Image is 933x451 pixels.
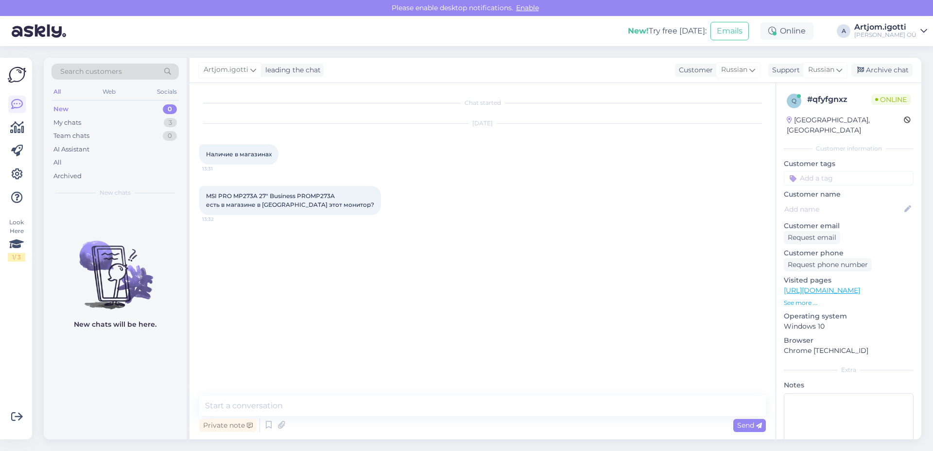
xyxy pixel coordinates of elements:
a: Artjom.igotti[PERSON_NAME] OÜ [854,23,927,39]
span: Search customers [60,67,122,77]
p: Customer name [784,189,914,200]
div: 0 [163,131,177,141]
a: [URL][DOMAIN_NAME] [784,286,860,295]
div: Customer [675,65,713,75]
span: 13:31 [202,165,239,172]
p: Operating system [784,311,914,321]
span: Artjom.igotti [204,65,248,75]
p: Visited pages [784,275,914,285]
div: # qfyfgnxz [807,94,871,105]
div: AI Assistant [53,145,89,154]
p: Customer tags [784,159,914,169]
span: Russian [721,65,747,75]
span: Russian [808,65,834,75]
p: New chats will be here. [74,319,156,330]
div: Artjom.igotti [854,23,916,31]
div: Try free [DATE]: [628,25,707,37]
input: Add a tag [784,171,914,185]
div: Request email [784,231,840,244]
div: All [53,158,62,167]
p: See more ... [784,299,914,307]
span: Send [737,421,762,430]
div: 3 [164,118,177,128]
p: Chrome [TECHNICAL_ID] [784,346,914,356]
div: My chats [53,118,81,128]
div: Chat started [199,99,766,107]
div: Online [760,22,813,40]
div: 1 / 3 [8,253,25,262]
p: Browser [784,335,914,346]
span: q [792,97,796,104]
span: New chats [100,188,131,197]
div: Team chats [53,131,89,141]
div: Archive chat [851,64,913,77]
div: Archived [53,171,82,181]
div: All [52,85,63,98]
div: Extra [784,366,914,374]
span: Enable [513,3,542,12]
span: 13:32 [202,216,239,223]
div: Support [768,65,800,75]
div: Customer information [784,144,914,153]
div: 0 [163,104,177,114]
button: Emails [710,22,749,40]
div: Request phone number [784,258,872,271]
div: [DATE] [199,119,766,128]
p: Customer phone [784,248,914,258]
div: [PERSON_NAME] OÜ [854,31,916,39]
p: Customer email [784,221,914,231]
p: Windows 10 [784,321,914,332]
span: MSI PRO MP273A 27" Business PROMP273A есть в магазине в [GEOGRAPHIC_DATA] этот монитор? [206,192,374,208]
div: Look Here [8,218,25,262]
b: New! [628,26,649,35]
input: Add name [784,204,902,215]
div: Private note [199,419,257,432]
div: New [53,104,69,114]
img: Askly Logo [8,66,26,84]
p: Notes [784,380,914,390]
div: [GEOGRAPHIC_DATA], [GEOGRAPHIC_DATA] [787,115,904,135]
img: No chats [44,223,187,311]
div: Web [101,85,118,98]
span: Наличие в магазинах [206,150,272,158]
div: leading the chat [261,65,321,75]
div: A [837,24,850,38]
span: Online [871,94,911,105]
div: Socials [155,85,179,98]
